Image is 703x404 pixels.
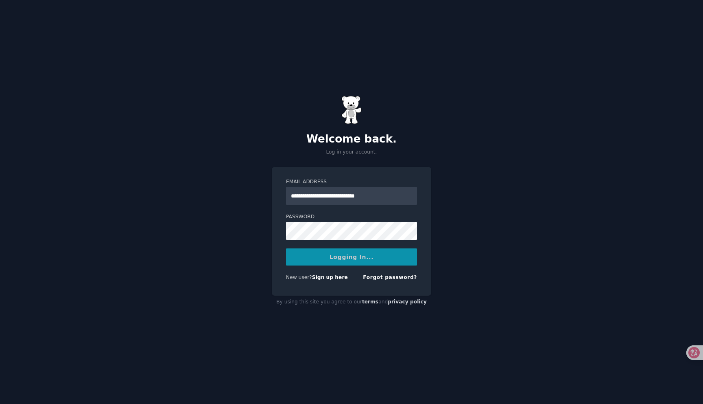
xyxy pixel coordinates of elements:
[286,274,312,280] span: New user?
[272,296,431,309] div: By using this site you agree to our and
[286,213,417,221] label: Password
[388,299,427,305] a: privacy policy
[363,274,417,280] a: Forgot password?
[362,299,378,305] a: terms
[272,149,431,156] p: Log in your account.
[312,274,348,280] a: Sign up here
[272,133,431,146] h2: Welcome back.
[286,178,417,186] label: Email Address
[341,96,362,124] img: Gummy Bear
